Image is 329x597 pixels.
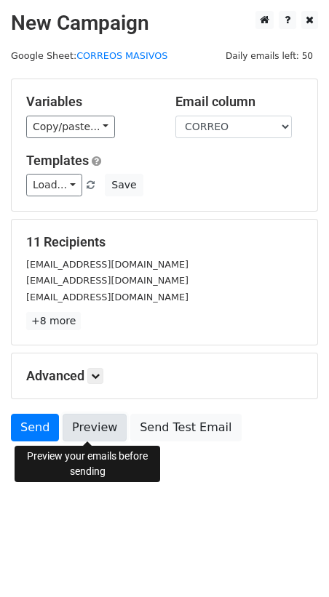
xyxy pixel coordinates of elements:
[26,234,303,250] h5: 11 Recipients
[11,50,167,61] small: Google Sheet:
[221,50,318,61] a: Daily emails left: 50
[15,446,160,482] div: Preview your emails before sending
[26,174,82,196] a: Load...
[130,414,241,441] a: Send Test Email
[63,414,127,441] a: Preview
[105,174,143,196] button: Save
[11,414,59,441] a: Send
[26,292,189,302] small: [EMAIL_ADDRESS][DOMAIN_NAME]
[256,527,329,597] iframe: Chat Widget
[76,50,167,61] a: CORREOS MASIVOS
[26,312,81,330] a: +8 more
[26,153,89,168] a: Templates
[256,527,329,597] div: Widget de chat
[26,116,115,138] a: Copy/paste...
[26,368,303,384] h5: Advanced
[26,275,189,286] small: [EMAIL_ADDRESS][DOMAIN_NAME]
[11,11,318,36] h2: New Campaign
[221,48,318,64] span: Daily emails left: 50
[26,94,154,110] h5: Variables
[26,259,189,270] small: [EMAIL_ADDRESS][DOMAIN_NAME]
[175,94,303,110] h5: Email column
